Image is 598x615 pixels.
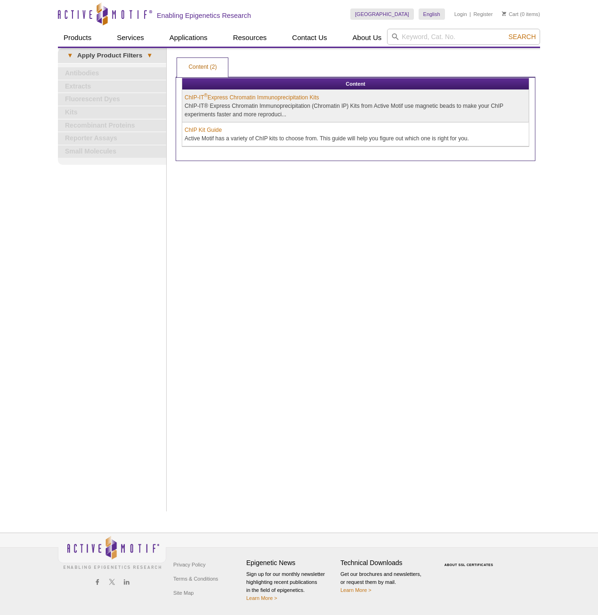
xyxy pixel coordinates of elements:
input: Keyword, Cat. No. [387,29,540,45]
h2: Enabling Epigenetics Research [157,11,251,20]
a: ChIP Kit Guide [185,126,222,134]
td: Active Motif has a variety of ChIP kits to choose from. This guide will help you figure out which... [182,122,529,146]
th: Content [182,78,529,90]
span: ▾ [63,51,77,60]
a: Site Map [171,586,196,600]
a: Applications [164,29,213,47]
a: Privacy Policy [171,558,208,572]
p: Get our brochures and newsletters, or request them by mail. [340,570,430,594]
a: Cart [502,11,518,17]
a: About Us [347,29,388,47]
a: Terms & Conditions [171,572,220,586]
span: Search [509,33,536,40]
a: ▾Apply Product Filters▾ [58,48,166,63]
a: English [419,8,445,20]
img: Your Cart [502,11,506,16]
a: Login [454,11,467,17]
a: Services [111,29,150,47]
a: Small Molecules [58,146,166,158]
a: Recombinant Proteins [58,120,166,132]
span: ▾ [142,51,157,60]
li: (0 items) [502,8,540,20]
td: ChIP-IT® Express Chromatin Immunoprecipitation (Chromatin IP) Kits from Active Motif use magnetic... [182,90,529,122]
a: Learn More > [246,595,277,601]
h4: Epigenetic News [246,559,336,567]
a: Antibodies [58,67,166,80]
a: Reporter Assays [58,132,166,145]
a: Register [473,11,493,17]
a: Extracts [58,81,166,93]
img: Active Motif, [58,533,166,571]
h4: Technical Downloads [340,559,430,567]
li: | [469,8,471,20]
a: Learn More > [340,587,372,593]
a: ChIP-IT®Express Chromatin Immunoprecipitation Kits [185,93,319,102]
a: ABOUT SSL CERTIFICATES [444,563,493,566]
a: Fluorescent Dyes [58,93,166,105]
a: [GEOGRAPHIC_DATA] [350,8,414,20]
button: Search [506,32,539,41]
a: Content (2) [177,58,228,77]
a: Products [58,29,97,47]
sup: ® [204,93,207,98]
a: Resources [227,29,273,47]
table: Click to Verify - This site chose Symantec SSL for secure e-commerce and confidential communicati... [435,550,505,570]
a: Contact Us [286,29,332,47]
p: Sign up for our monthly newsletter highlighting recent publications in the field of epigenetics. [246,570,336,602]
a: Kits [58,106,166,119]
